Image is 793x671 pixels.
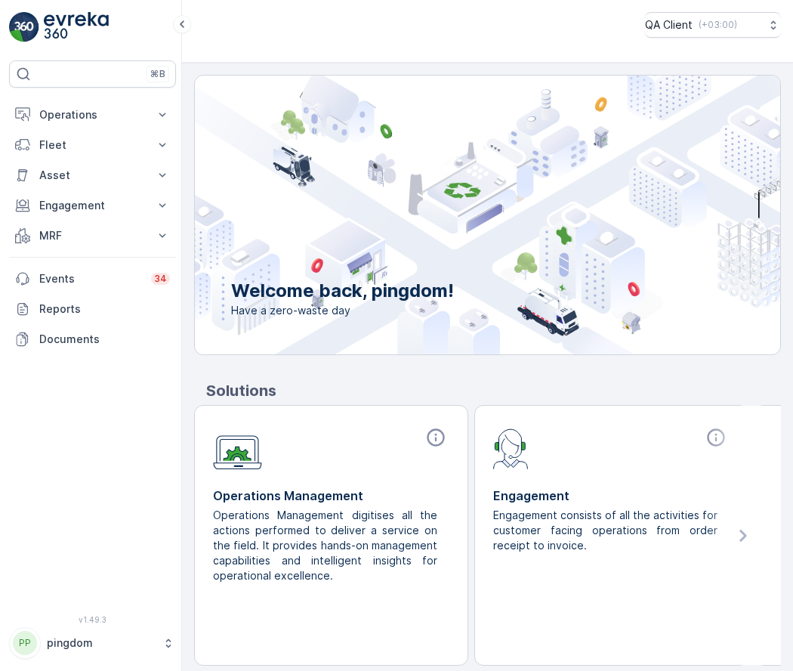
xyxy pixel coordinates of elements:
[9,294,176,324] a: Reports
[231,303,454,318] span: Have a zero-waste day
[493,427,529,469] img: module-icon
[493,487,730,505] p: Engagement
[493,508,717,553] p: Engagement consists of all the activities for customer facing operations from order receipt to in...
[13,631,37,655] div: PP
[699,19,737,31] p: ( +03:00 )
[9,324,176,354] a: Documents
[645,17,693,32] p: QA Client
[39,332,170,347] p: Documents
[47,635,155,651] p: pingdom
[127,76,780,354] img: city illustration
[9,100,176,130] button: Operations
[154,273,167,285] p: 34
[39,301,170,317] p: Reports
[213,508,437,583] p: Operations Management digitises all the actions performed to deliver a service on the field. It p...
[9,130,176,160] button: Fleet
[150,68,165,80] p: ⌘B
[206,379,781,402] p: Solutions
[9,264,176,294] a: Events34
[9,190,176,221] button: Engagement
[9,615,176,624] span: v 1.49.3
[645,12,781,38] button: QA Client(+03:00)
[39,198,146,213] p: Engagement
[213,427,262,470] img: module-icon
[44,12,109,42] img: logo_light-DOdMpM7g.png
[39,228,146,243] p: MRF
[9,12,39,42] img: logo
[213,487,449,505] p: Operations Management
[39,107,146,122] p: Operations
[39,168,146,183] p: Asset
[39,271,142,286] p: Events
[39,138,146,153] p: Fleet
[9,627,176,659] button: PPpingdom
[9,160,176,190] button: Asset
[9,221,176,251] button: MRF
[231,279,454,303] p: Welcome back, pingdom!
